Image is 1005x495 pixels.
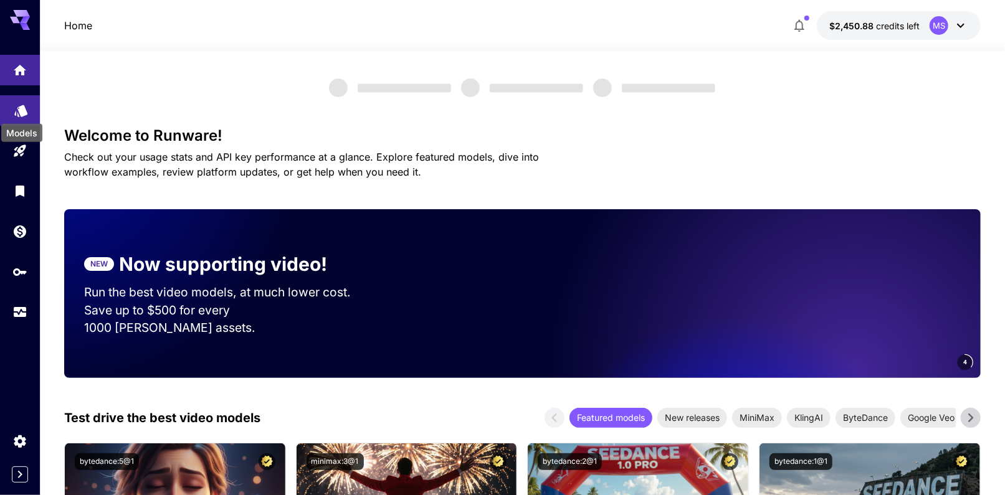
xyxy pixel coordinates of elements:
[84,301,374,337] p: Save up to $500 for every 1000 [PERSON_NAME] assets.
[657,411,727,424] span: New releases
[953,453,970,470] button: Certified Model – Vetted for best performance and includes a commercial license.
[64,18,92,33] a: Home
[732,411,782,424] span: MiniMax
[930,16,948,35] div: MS
[12,59,27,74] div: Home
[12,183,27,199] div: Library
[787,408,831,428] div: KlingAI
[12,224,27,239] div: Wallet
[14,99,29,115] div: Models
[119,250,327,278] p: Now supporting video!
[657,408,727,428] div: New releases
[75,453,139,470] button: bytedance:5@1
[569,408,652,428] div: Featured models
[12,433,27,449] div: Settings
[817,11,981,40] button: $2,450.87616MS
[12,143,27,159] div: Playground
[900,408,962,428] div: Google Veo
[1,124,42,142] div: Models
[829,19,920,32] div: $2,450.87616
[538,453,602,470] button: bytedance:2@1
[64,18,92,33] nav: breadcrumb
[722,453,738,470] button: Certified Model – Vetted for best performance and includes a commercial license.
[64,127,981,144] h3: Welcome to Runware!
[64,408,260,427] p: Test drive the best video models
[900,411,962,424] span: Google Veo
[787,411,831,424] span: KlingAI
[84,283,374,301] p: Run the best video models, at much lower cost.
[90,258,108,270] p: NEW
[769,453,832,470] button: bytedance:1@1
[490,453,507,470] button: Certified Model – Vetted for best performance and includes a commercial license.
[12,466,28,483] button: Expand sidebar
[836,408,895,428] div: ByteDance
[12,304,27,320] div: Usage
[569,411,652,424] span: Featured models
[963,357,967,367] span: 4
[732,408,782,428] div: MiniMax
[12,264,27,280] div: API Keys
[64,151,539,178] span: Check out your usage stats and API key performance at a glance. Explore featured models, dive int...
[829,21,876,31] span: $2,450.88
[836,411,895,424] span: ByteDance
[307,453,364,470] button: minimax:3@1
[876,21,920,31] span: credits left
[259,453,275,470] button: Certified Model – Vetted for best performance and includes a commercial license.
